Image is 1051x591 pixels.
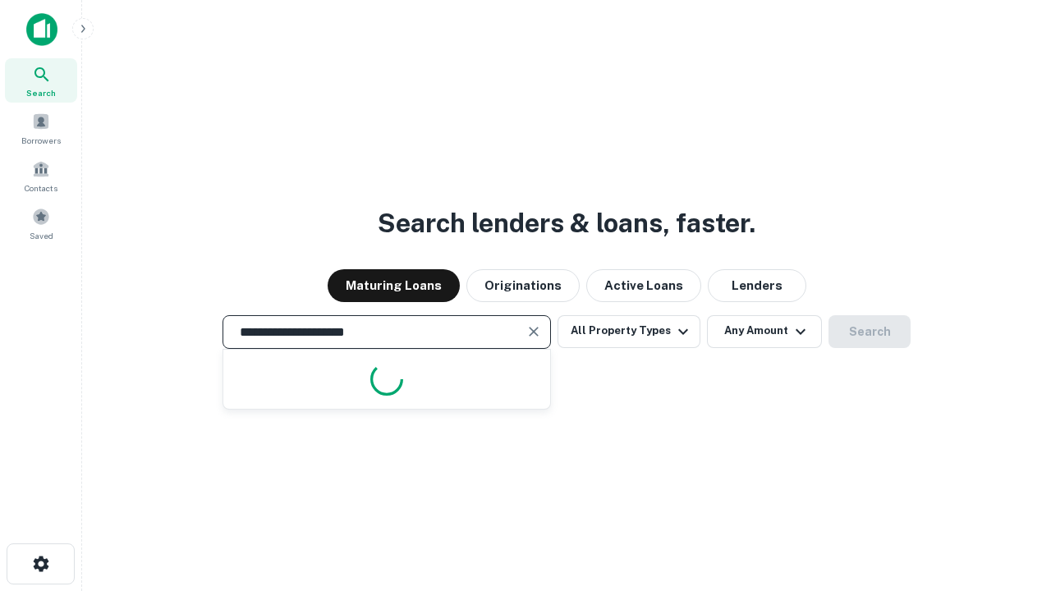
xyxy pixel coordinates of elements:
[5,153,77,198] a: Contacts
[5,201,77,245] a: Saved
[5,58,77,103] a: Search
[5,106,77,150] a: Borrowers
[522,320,545,343] button: Clear
[969,460,1051,538] iframe: Chat Widget
[466,269,580,302] button: Originations
[21,134,61,147] span: Borrowers
[708,269,806,302] button: Lenders
[586,269,701,302] button: Active Loans
[25,181,57,195] span: Contacts
[30,229,53,242] span: Saved
[378,204,755,243] h3: Search lenders & loans, faster.
[558,315,700,348] button: All Property Types
[26,13,57,46] img: capitalize-icon.png
[707,315,822,348] button: Any Amount
[328,269,460,302] button: Maturing Loans
[26,86,56,99] span: Search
